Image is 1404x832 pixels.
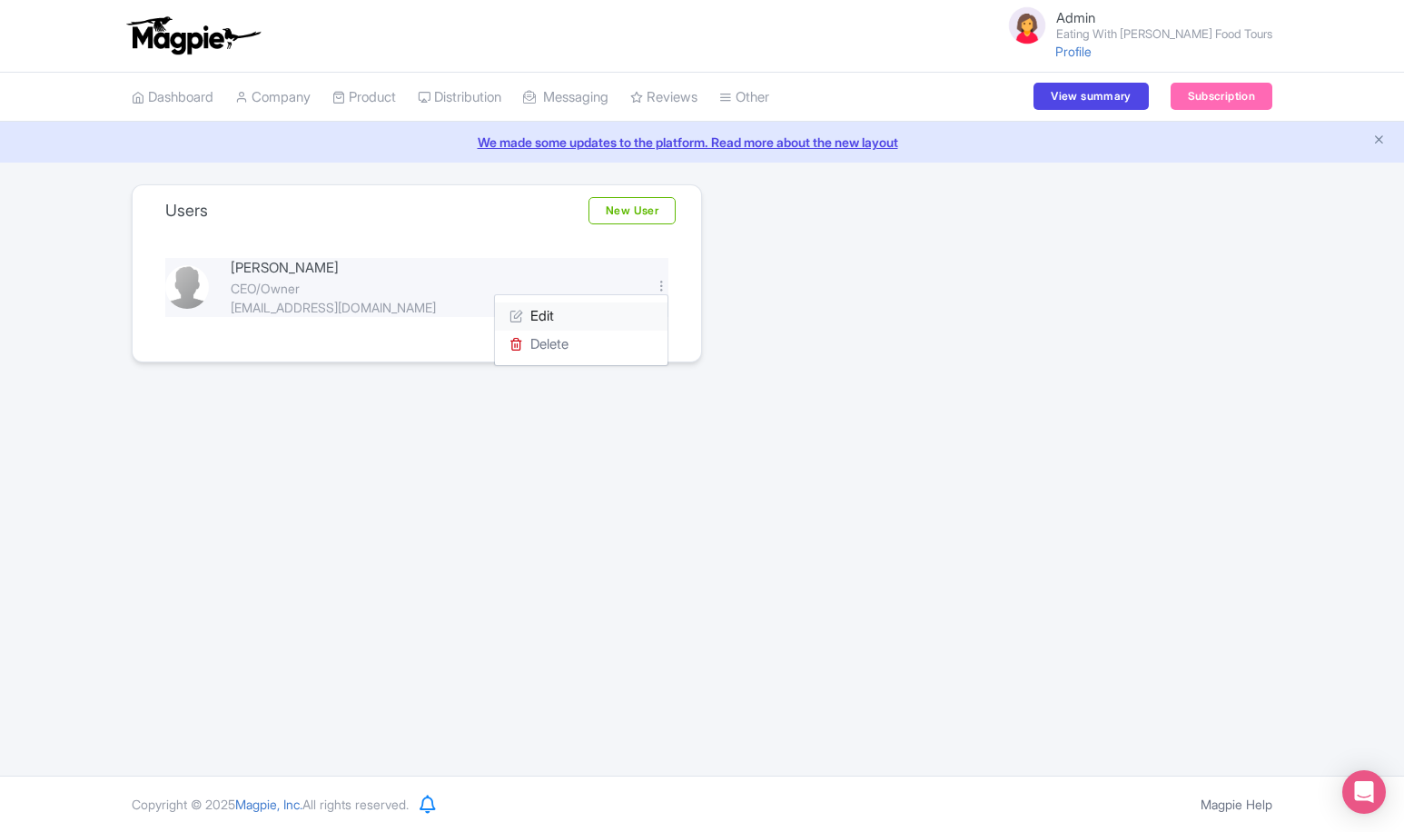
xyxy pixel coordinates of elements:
button: Close announcement [1372,131,1386,152]
img: contact-b11cc6e953956a0c50a2f97983291f06.png [165,265,209,309]
div: Copyright © 2025 All rights reserved. [121,795,420,814]
a: Subscription [1171,83,1272,110]
a: Company [235,73,311,123]
a: New User [588,197,676,224]
a: Delete [495,331,667,359]
a: Edit [495,302,667,331]
div: Open Intercom Messenger [1342,770,1386,814]
span: Magpie, Inc. [235,797,302,812]
small: Eating With [PERSON_NAME] Food Tours [1056,28,1272,40]
a: Profile [1055,44,1092,59]
div: [PERSON_NAME] [231,258,633,279]
a: Dashboard [132,73,213,123]
a: Product [332,73,396,123]
a: Magpie Help [1201,797,1272,812]
div: CEO/Owner [231,279,633,298]
a: Admin Eating With [PERSON_NAME] Food Tours [994,4,1272,47]
a: View summary [1033,83,1148,110]
a: We made some updates to the platform. Read more about the new layout [11,133,1393,152]
h3: Users [165,201,208,221]
a: Messaging [523,73,608,123]
img: logo-ab69f6fb50320c5b225c76a69d11143b.png [123,15,263,55]
a: Distribution [418,73,501,123]
a: Other [719,73,769,123]
img: avatar_key_member-9c1dde93af8b07d7383eb8b5fb890c87.png [1005,4,1049,47]
div: [EMAIL_ADDRESS][DOMAIN_NAME] [231,298,633,317]
a: Reviews [630,73,697,123]
span: Admin [1056,9,1095,26]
